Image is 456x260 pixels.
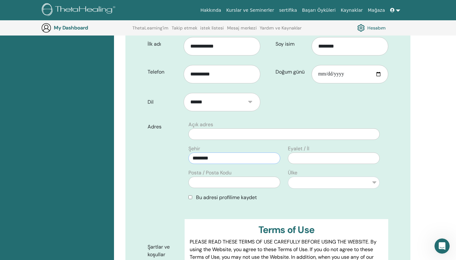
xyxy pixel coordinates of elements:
a: Takip etmek [172,25,197,36]
a: Kaynaklar [338,4,365,16]
label: Eyalet / İl [288,145,309,153]
h3: Terms of Use [190,224,383,236]
a: istek listesi [200,25,224,36]
a: sertifika [276,4,299,16]
label: Soy isim [271,38,312,50]
label: Posta / Posta Kodu [188,169,231,177]
iframe: Intercom live chat [434,238,450,254]
label: Şehir [188,145,200,153]
span: Bu adresi profilime kaydet [196,194,257,201]
a: Yardım ve Kaynaklar [260,25,301,36]
a: Başarı Öyküleri [300,4,338,16]
a: Mesaj merkezi [227,25,257,36]
label: Ülke [288,169,297,177]
label: Dil [143,96,184,108]
label: İlk adı [143,38,184,50]
a: Hesabım [357,23,386,33]
img: logo.png [42,3,117,17]
label: Telefon [143,66,184,78]
img: generic-user-icon.jpg [41,23,51,33]
a: Mağaza [365,4,387,16]
a: Hakkında [198,4,224,16]
h3: My Dashboard [54,25,117,31]
a: ThetaLearning'im [132,25,168,36]
label: Adres [143,121,185,133]
label: Açık adres [188,121,213,128]
label: Doğum günü [271,66,312,78]
img: cog.svg [357,23,365,33]
a: Kurslar ve Seminerler [224,4,276,16]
